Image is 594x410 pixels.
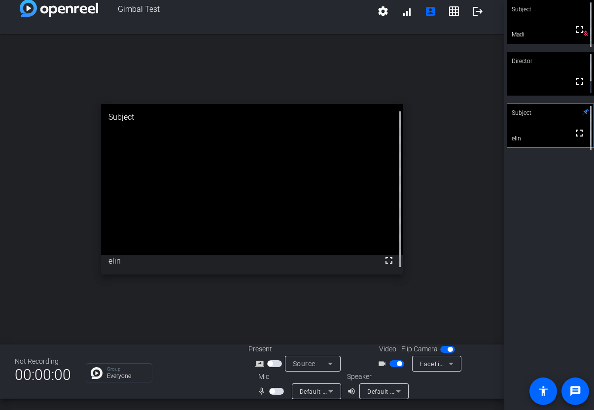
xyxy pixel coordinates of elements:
[248,344,347,354] div: Present
[377,5,389,17] mat-icon: settings
[378,358,389,370] mat-icon: videocam_outline
[293,360,315,368] span: Source
[401,344,438,354] span: Flip Camera
[15,363,71,387] span: 00:00:00
[257,385,269,397] mat-icon: mic_none
[367,387,486,395] span: Default - MacBook Pro Speakers (Built-in)
[574,75,586,87] mat-icon: fullscreen
[379,344,396,354] span: Video
[91,367,103,379] img: Chat Icon
[255,358,267,370] mat-icon: screen_share_outline
[300,387,426,395] span: Default - MacBook Pro Microphone (Built-in)
[107,373,147,379] p: Everyone
[107,367,147,372] p: Group
[573,127,585,139] mat-icon: fullscreen
[537,385,549,397] mat-icon: accessibility
[424,5,436,17] mat-icon: account_box
[383,254,395,266] mat-icon: fullscreen
[574,24,586,35] mat-icon: fullscreen
[569,385,581,397] mat-icon: message
[420,360,521,368] span: FaceTime HD Camera (2C0E:82E3)
[448,5,460,17] mat-icon: grid_on
[248,372,347,382] div: Mic
[101,104,404,131] div: Subject
[472,5,484,17] mat-icon: logout
[347,385,359,397] mat-icon: volume_up
[507,103,594,122] div: Subject
[15,356,71,367] div: Not Recording
[507,52,594,70] div: Director
[347,372,406,382] div: Speaker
